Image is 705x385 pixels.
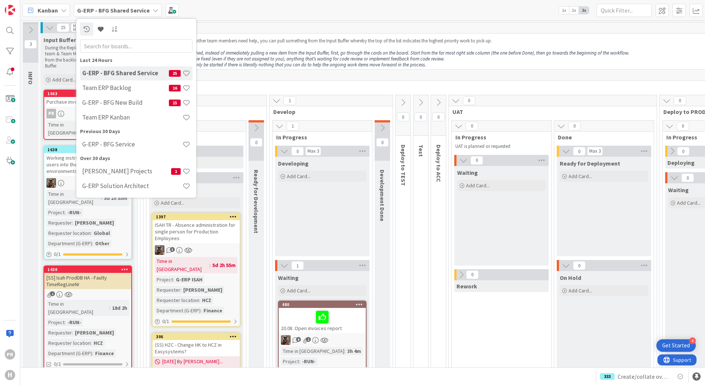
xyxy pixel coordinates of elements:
div: Department (G-ERP) [155,306,201,315]
span: 0 [677,122,689,131]
div: 480 [279,301,366,308]
img: VK [155,245,164,255]
div: Project [46,318,65,326]
div: 1397ISAH TR - Absence administration for single person for Production Employees [153,214,240,243]
span: : [199,296,200,304]
a: 1397ISAH TR - Absence administration for single person for Production EmployeesVKTime in [GEOGRAP... [152,213,240,327]
div: H [5,370,15,380]
div: Requester location [46,229,91,237]
span: Deploy to ACC [435,145,442,182]
div: Other [93,239,111,247]
div: 1663 [48,91,131,96]
span: : [299,357,300,365]
span: 0 [681,173,694,182]
img: Visit kanbanzone.com [5,5,15,15]
div: G-ERP ISAH [174,275,204,284]
div: 18d 2h [110,304,129,312]
div: Finance [93,349,116,357]
div: Requester location [155,296,199,304]
span: : [72,329,73,337]
div: [SS] Isah ProdDB HA - Faulty TimeRegLineNr [44,273,131,289]
div: Project [46,208,65,216]
span: : [92,349,93,357]
span: 16 [169,85,181,91]
div: Time in [GEOGRAPHIC_DATA] [281,347,344,355]
span: 0 [470,156,483,165]
div: 480 [282,302,366,307]
span: 0 [463,96,475,105]
div: Open Get Started checklist, remaining modules: 4 [656,339,696,352]
div: Over 30 days [80,155,192,162]
input: Quick Filter... [597,4,652,17]
div: 48020.08. Open invoices report [279,301,366,333]
div: [PERSON_NAME] [73,219,116,227]
div: VK [44,178,131,188]
div: Time in [GEOGRAPHIC_DATA] [46,190,101,206]
span: 0 / 1 [162,318,169,325]
span: Develop [273,108,383,115]
span: Developing [278,160,309,167]
div: 1663 [44,90,131,97]
span: : [201,306,202,315]
span: Add Card... [161,200,184,206]
span: Add Card... [287,173,310,180]
span: [DATE] By [PERSON_NAME]... [162,358,223,365]
span: UAT [452,108,647,115]
div: 1638 [48,147,131,152]
div: Time in [GEOGRAPHIC_DATA] [46,121,108,137]
span: Input Buffer [44,36,76,44]
div: Time in [GEOGRAPHIC_DATA] [46,300,109,316]
div: VK [153,245,240,255]
span: 1 [306,337,311,342]
div: Working instructions for adding new users into the easysystems environments [44,153,131,176]
span: 1 [171,168,181,175]
span: 15 [57,23,69,32]
span: Design [147,108,257,115]
span: 0 [250,138,263,147]
span: 0 [397,112,409,121]
span: Done [558,133,645,141]
div: Last 24 Hours [80,56,192,64]
div: 1638 [44,146,131,153]
div: 5d 1h 55m [102,194,129,202]
span: In Progress [455,133,542,141]
div: 1430 [48,267,131,272]
div: 3h 4m [345,347,363,355]
div: Time in [GEOGRAPHIC_DATA] [155,257,209,273]
div: ISAH TR - Absence administration for single person for Production Employees [153,220,240,243]
div: Department (G-ERP) [46,349,92,357]
div: -RUN- [66,318,83,326]
div: HCZ [92,339,105,347]
div: (SS) HZC - Change HK to HCZ in Easysystems? [153,340,240,356]
span: 0 [414,112,427,121]
span: Add Card... [466,182,490,189]
div: Previous 30 Days [80,128,192,135]
p: UAT is planned or requested [455,143,542,149]
div: Max 20 [73,28,84,31]
span: Deploy to TEST [400,145,407,186]
div: Requester [155,286,180,294]
span: Ready for Development [253,170,260,233]
span: 0 [573,147,586,156]
img: VK [281,335,291,345]
span: 0 [568,122,581,131]
div: Get Started [662,342,690,349]
div: VK [279,335,366,345]
span: INFO [27,72,34,84]
div: 0/1 [153,317,240,326]
span: 0 [291,147,304,156]
span: 15 [169,100,181,106]
span: 0 [573,261,586,270]
span: 1 [50,291,55,296]
span: 0 [677,147,690,156]
div: 306 [156,334,240,339]
span: 2x [569,7,579,14]
span: Ready for Deployment [560,160,620,167]
span: 3x [579,7,589,14]
div: [PERSON_NAME] [181,286,224,294]
em: A new item of work should only be started if there is literally nothing that you can do to help t... [141,62,426,68]
h4: G-ERP - BFG New Build [82,99,169,106]
span: 25 [169,70,181,77]
div: Finance [202,306,224,315]
span: : [65,318,66,326]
